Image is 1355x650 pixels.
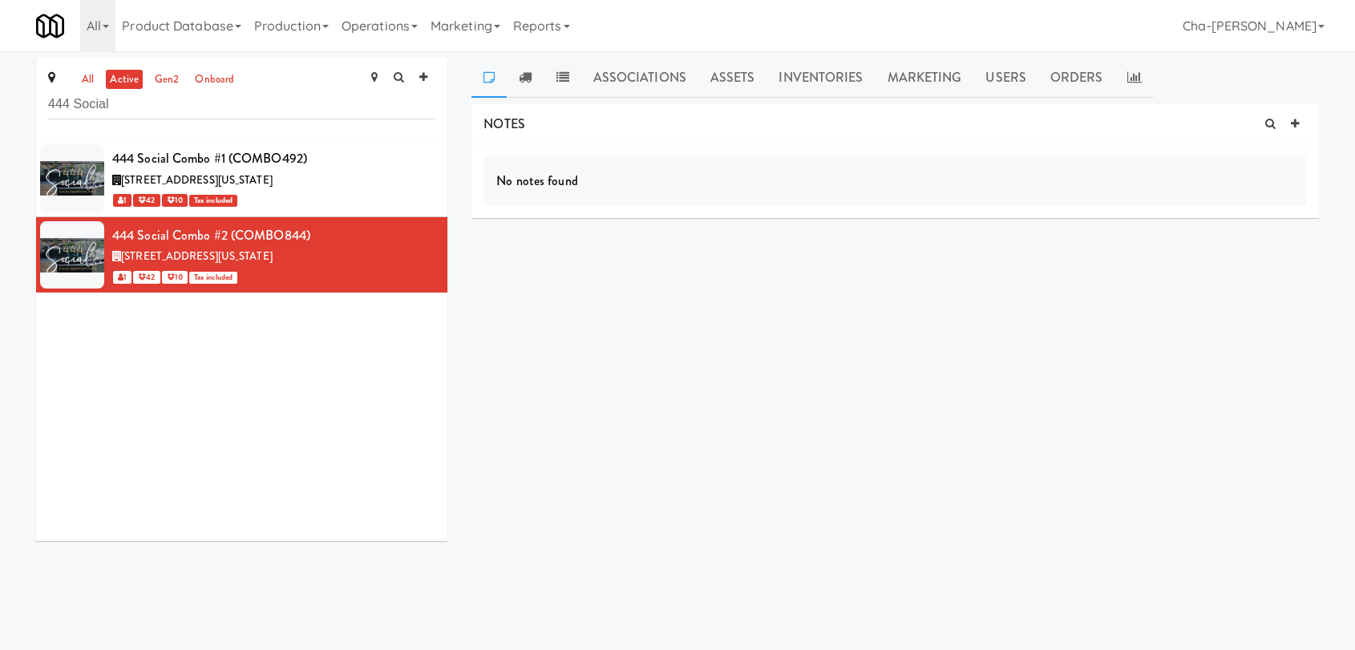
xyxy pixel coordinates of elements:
img: Micromart [36,12,64,40]
span: 10 [162,194,188,207]
a: Orders [1038,58,1115,98]
li: 444 Social Combo #2 (COMBO844)[STREET_ADDRESS][US_STATE] 1 42 10Tax included [36,217,447,293]
a: active [106,70,143,90]
input: Search site [48,90,435,119]
span: NOTES [483,115,525,133]
span: 1 [113,194,131,207]
a: gen2 [151,70,183,90]
a: Associations [581,58,698,98]
div: 444 Social Combo #2 (COMBO844) [112,224,435,248]
span: [STREET_ADDRESS][US_STATE] [121,248,273,264]
span: 42 [133,271,160,284]
a: Inventories [766,58,875,98]
span: 1 [113,271,131,284]
a: Assets [698,58,767,98]
span: 10 [162,271,188,284]
a: all [78,70,98,90]
li: 444 Social Combo #1 (COMBO492)[STREET_ADDRESS][US_STATE] 1 42 10Tax included [36,140,447,217]
span: Tax included [189,272,237,284]
div: No notes found [483,156,1307,206]
a: Users [973,58,1038,98]
div: 444 Social Combo #1 (COMBO492) [112,147,435,171]
span: Tax included [189,195,237,207]
span: 42 [133,194,160,207]
a: onboard [191,70,238,90]
a: Marketing [876,58,974,98]
span: [STREET_ADDRESS][US_STATE] [121,172,273,188]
